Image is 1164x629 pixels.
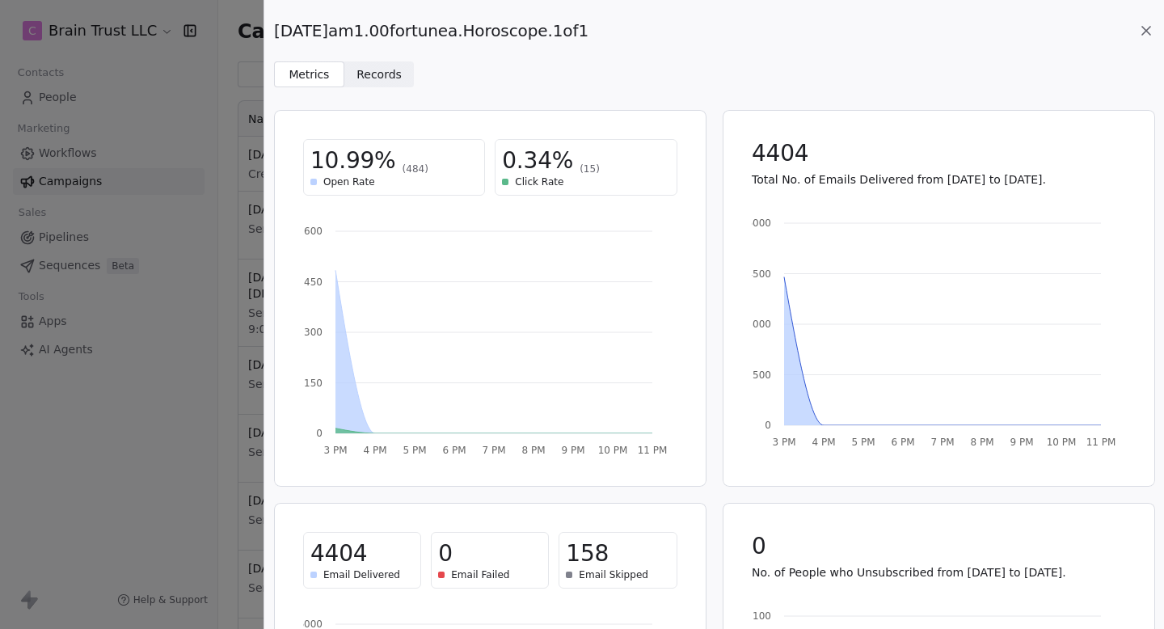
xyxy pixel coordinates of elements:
[304,226,323,237] tspan: 600
[752,564,1126,580] p: No. of People who Unsubscribed from [DATE] to [DATE].
[580,163,600,175] span: (15)
[746,369,771,381] tspan: 1500
[323,568,400,581] span: Email Delivered
[752,171,1126,188] p: Total No. of Emails Delivered from [DATE] to [DATE].
[274,19,588,42] span: [DATE]am1.00fortunea.Horoscope.1of1
[746,319,771,330] tspan: 3000
[323,175,375,188] span: Open Rate
[752,532,766,561] span: 0
[753,610,771,622] tspan: 100
[851,437,875,448] tspan: 5 PM
[304,327,323,338] tspan: 300
[1086,437,1115,448] tspan: 11 PM
[304,378,323,389] tspan: 150
[356,66,402,83] span: Records
[1010,437,1033,448] tspan: 9 PM
[438,539,453,568] span: 0
[1046,437,1076,448] tspan: 10 PM
[502,146,573,175] span: 0.34%
[515,175,563,188] span: Click Rate
[561,445,584,456] tspan: 9 PM
[812,437,835,448] tspan: 4 PM
[403,445,426,456] tspan: 5 PM
[752,139,808,168] span: 4404
[521,445,545,456] tspan: 8 PM
[772,437,795,448] tspan: 3 PM
[598,445,628,456] tspan: 10 PM
[482,445,505,456] tspan: 7 PM
[638,445,668,456] tspan: 11 PM
[323,445,347,456] tspan: 3 PM
[316,428,323,439] tspan: 0
[310,539,367,568] span: 4404
[451,568,509,581] span: Email Failed
[363,445,386,456] tspan: 4 PM
[442,445,466,456] tspan: 6 PM
[579,568,648,581] span: Email Skipped
[930,437,954,448] tspan: 7 PM
[310,146,396,175] span: 10.99%
[970,437,993,448] tspan: 8 PM
[891,437,914,448] tspan: 6 PM
[403,163,428,175] span: (484)
[765,420,771,431] tspan: 0
[746,268,771,280] tspan: 4500
[304,277,323,288] tspan: 450
[746,217,771,229] tspan: 6000
[566,539,609,568] span: 158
